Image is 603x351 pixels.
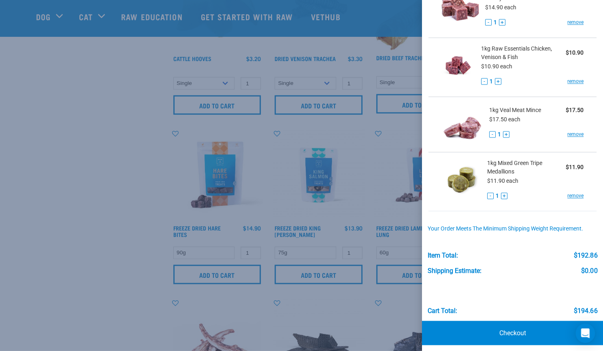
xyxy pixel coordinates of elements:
[499,19,505,25] button: +
[481,44,566,61] span: 1kg Raw Essentials Chicken, Venison & Fish
[489,131,496,137] button: -
[441,104,483,145] img: Veal Meat Mince
[489,106,541,114] span: 1kg Veal Meat Mince
[566,107,584,113] strong: $17.50
[428,252,458,259] div: Item Total:
[567,192,584,199] a: remove
[487,178,518,184] span: $11.90 each
[422,321,603,345] a: Checkout
[581,267,597,275] div: $0.00
[481,63,512,70] span: $10.90 each
[574,307,597,314] div: $194.66
[441,44,475,86] img: Raw Essentials Chicken, Venison & Fish
[428,307,457,314] div: Cart total:
[567,19,584,26] a: remove
[428,226,598,232] div: Your order meets the minimum shipping weight requirement.
[498,130,501,139] span: 1
[485,19,492,25] button: -
[485,4,516,11] span: $14.90 each
[489,116,520,123] span: $17.50 each
[574,252,597,259] div: $192.86
[495,78,501,85] button: +
[567,131,584,138] a: remove
[503,131,509,137] button: +
[566,164,584,170] strong: $11.90
[487,159,566,176] span: 1kg Mixed Green Tripe Medallions
[428,267,482,275] div: Shipping Estimate:
[481,78,488,85] button: -
[494,18,497,27] span: 1
[487,192,494,199] button: -
[490,77,493,86] span: 1
[441,159,481,201] img: Mixed Green Tripe Medallions
[566,49,584,56] strong: $10.90
[496,192,499,200] span: 1
[575,324,595,343] div: Open Intercom Messenger
[567,78,584,85] a: remove
[501,192,507,199] button: +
